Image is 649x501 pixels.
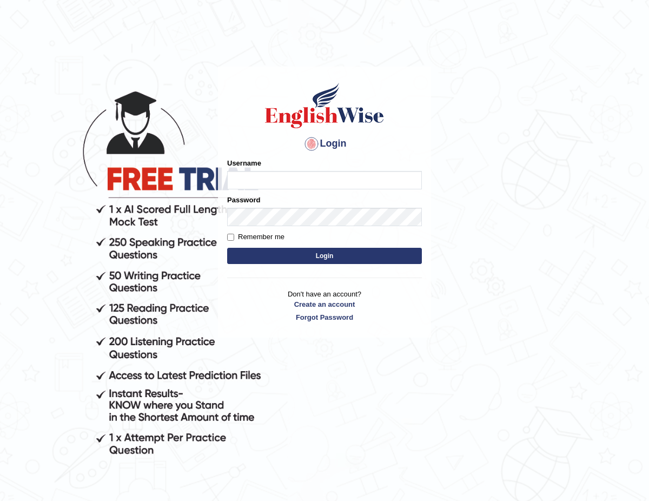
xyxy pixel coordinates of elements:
label: Username [227,158,261,168]
p: Don't have an account? [227,289,422,322]
a: Create an account [227,299,422,309]
label: Password [227,195,260,205]
h4: Login [227,135,422,153]
img: Logo of English Wise sign in for intelligent practice with AI [263,81,386,130]
a: Forgot Password [227,312,422,322]
button: Login [227,248,422,264]
label: Remember me [227,232,284,242]
input: Remember me [227,234,234,241]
